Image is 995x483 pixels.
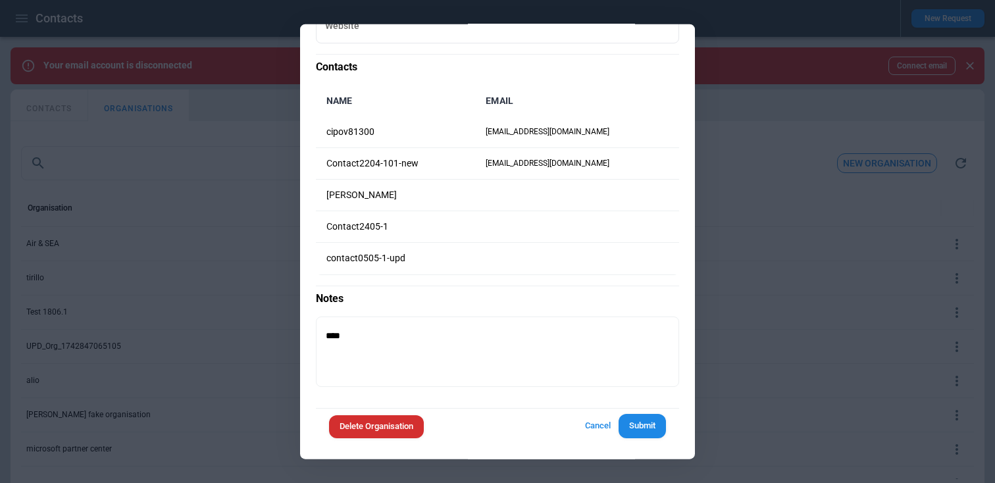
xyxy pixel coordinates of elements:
td: [EMAIL_ADDRESS][DOMAIN_NAME] [475,116,679,148]
p: contact0505-1-upd [326,253,465,264]
p: Contact2204-101-new [326,158,465,169]
h6: Email [486,95,669,106]
p: Notes [316,285,679,305]
h6: Name [326,95,465,106]
td: [EMAIL_ADDRESS][DOMAIN_NAME] [475,147,679,179]
p: [PERSON_NAME] [326,190,465,201]
p: Contacts [316,54,679,74]
button: Delete Organisation [329,415,424,438]
p: cipov81300 [326,126,465,138]
button: Submit [619,414,666,438]
button: Cancel [576,414,619,438]
p: Contact2405-1 [326,221,465,232]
